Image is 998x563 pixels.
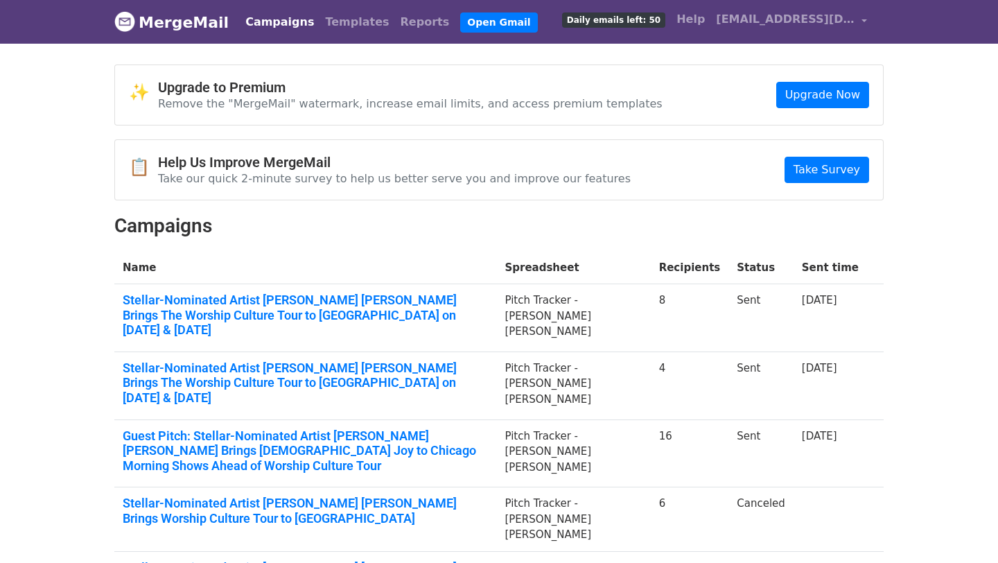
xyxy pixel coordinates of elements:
[785,157,869,183] a: Take Survey
[651,252,729,284] th: Recipients
[728,352,794,419] td: Sent
[123,361,488,406] a: Stellar-Nominated Artist [PERSON_NAME] [PERSON_NAME] Brings The Worship Culture Tour to [GEOGRAPH...
[802,430,837,442] a: [DATE]
[158,79,663,96] h4: Upgrade to Premium
[114,214,884,238] h2: Campaigns
[395,8,455,36] a: Reports
[794,252,867,284] th: Sent time
[728,419,794,487] td: Sent
[496,487,650,552] td: Pitch Tracker - [PERSON_NAME] [PERSON_NAME]
[496,252,650,284] th: Spreadsheet
[158,171,631,186] p: Take our quick 2-minute survey to help us better serve you and improve our features
[651,487,729,552] td: 6
[728,252,794,284] th: Status
[158,154,631,171] h4: Help Us Improve MergeMail
[114,252,496,284] th: Name
[562,12,665,28] span: Daily emails left: 50
[114,11,135,32] img: MergeMail logo
[776,82,869,108] a: Upgrade Now
[802,362,837,374] a: [DATE]
[319,8,394,36] a: Templates
[240,8,319,36] a: Campaigns
[716,11,855,28] span: [EMAIL_ADDRESS][DOMAIN_NAME]
[671,6,710,33] a: Help
[496,352,650,419] td: Pitch Tracker - [PERSON_NAME] [PERSON_NAME]
[123,496,488,526] a: Stellar-Nominated Artist [PERSON_NAME] [PERSON_NAME] Brings Worship Culture Tour to [GEOGRAPHIC_D...
[651,352,729,419] td: 4
[496,284,650,352] td: Pitch Tracker - [PERSON_NAME] [PERSON_NAME]
[129,157,158,177] span: 📋
[123,293,488,338] a: Stellar-Nominated Artist [PERSON_NAME] [PERSON_NAME] Brings The Worship Culture Tour to [GEOGRAPH...
[651,419,729,487] td: 16
[728,487,794,552] td: Canceled
[651,284,729,352] td: 8
[710,6,873,38] a: [EMAIL_ADDRESS][DOMAIN_NAME]
[460,12,537,33] a: Open Gmail
[728,284,794,352] td: Sent
[158,96,663,111] p: Remove the "MergeMail" watermark, increase email limits, and access premium templates
[496,419,650,487] td: Pitch Tracker - [PERSON_NAME] [PERSON_NAME]
[129,83,158,103] span: ✨
[929,496,998,563] iframe: Chat Widget
[557,6,671,33] a: Daily emails left: 50
[123,428,488,474] a: Guest Pitch: Stellar-Nominated Artist [PERSON_NAME] [PERSON_NAME] Brings [DEMOGRAPHIC_DATA] Joy t...
[114,8,229,37] a: MergeMail
[802,294,837,306] a: [DATE]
